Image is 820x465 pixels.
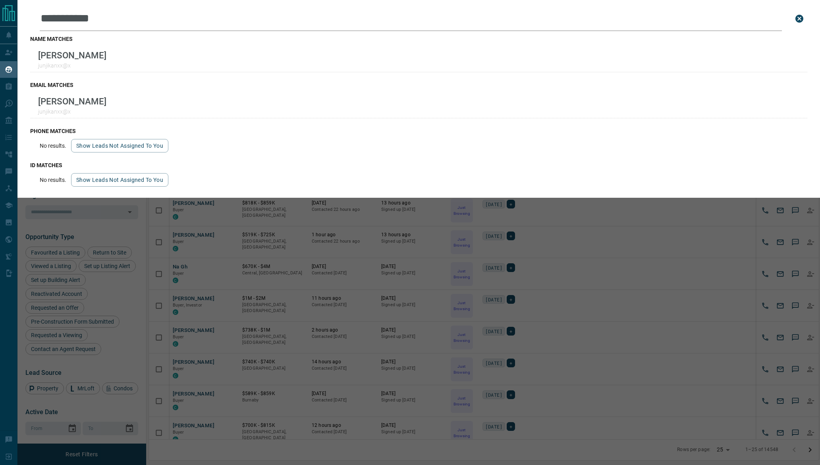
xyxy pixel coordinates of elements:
[30,82,807,88] h3: email matches
[38,108,106,115] p: junjikanxx@x
[40,177,66,183] p: No results.
[38,62,106,69] p: junjikanxx@x
[38,50,106,60] p: [PERSON_NAME]
[71,139,168,152] button: show leads not assigned to you
[30,128,807,134] h3: phone matches
[71,173,168,187] button: show leads not assigned to you
[38,96,106,106] p: [PERSON_NAME]
[40,143,66,149] p: No results.
[30,162,807,168] h3: id matches
[791,11,807,27] button: close search bar
[30,36,807,42] h3: name matches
